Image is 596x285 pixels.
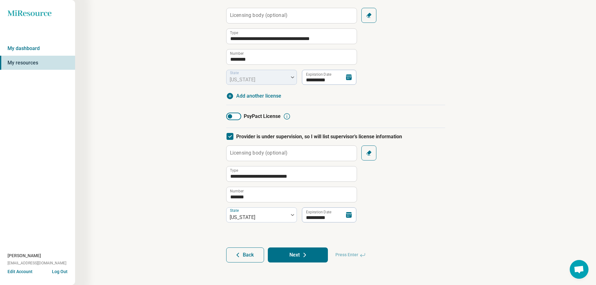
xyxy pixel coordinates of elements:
[8,260,66,266] span: [EMAIL_ADDRESS][DOMAIN_NAME]
[243,252,254,257] span: Back
[52,268,68,273] button: Log Out
[227,29,357,44] input: credential.licenses.0.name
[332,247,369,262] span: Press Enter
[226,247,264,262] button: Back
[230,169,238,172] label: Type
[8,252,41,259] span: [PERSON_NAME]
[230,52,244,55] label: Number
[230,208,240,213] label: State
[236,92,281,100] span: Add another license
[227,166,357,181] input: credential.supervisorLicense.0.name
[230,31,238,35] label: Type
[236,134,402,140] span: Provider is under supervision, so I will list supervisor’s license information
[570,260,588,279] div: Open chat
[230,13,288,18] label: Licensing body (optional)
[8,268,33,275] button: Edit Account
[244,113,281,120] span: PsyPact License
[230,150,288,155] label: Licensing body (optional)
[268,247,328,262] button: Next
[230,189,244,193] label: Number
[226,92,281,100] button: Add another license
